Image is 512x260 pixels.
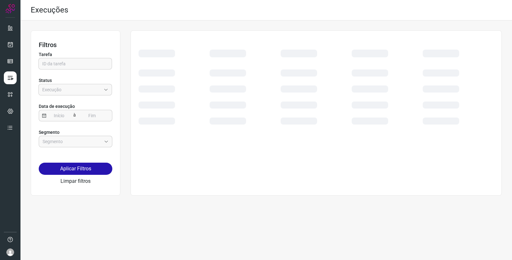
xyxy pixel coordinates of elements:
[39,41,112,49] h3: Filtros
[39,103,112,110] p: Data de execução
[72,110,78,121] span: à
[46,110,72,121] input: Início
[5,4,15,13] img: Logo
[39,77,112,84] p: Status
[43,136,101,147] input: Segmento
[60,177,91,185] button: Limpar filtros
[79,110,105,121] input: Fim
[39,129,112,136] p: Segmento
[42,84,101,95] input: Execução
[6,248,14,256] img: avatar-user-boy.jpg
[31,5,68,15] h2: Execuções
[39,51,112,58] p: Tarefa
[39,163,112,175] button: Aplicar Filtros
[42,58,108,69] input: ID da tarefa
